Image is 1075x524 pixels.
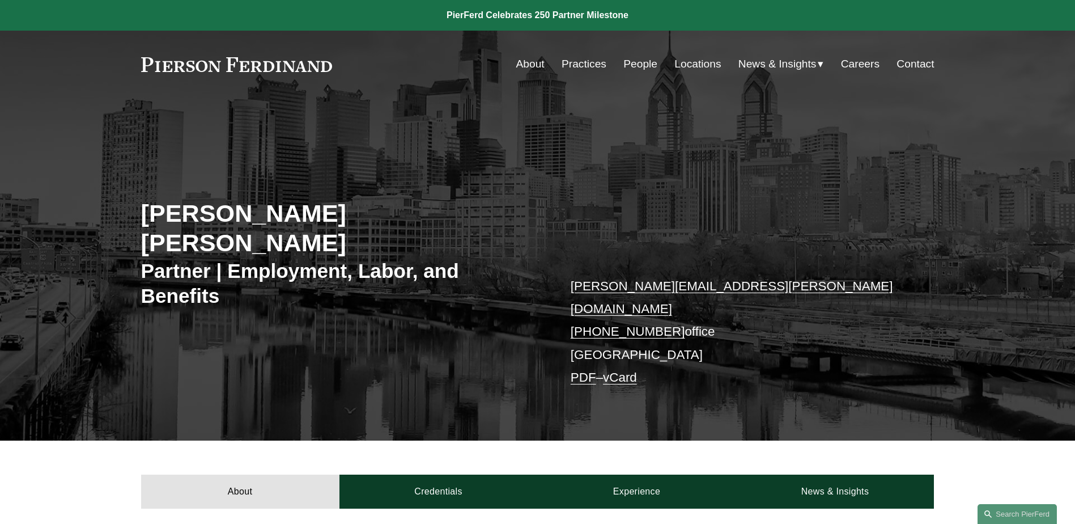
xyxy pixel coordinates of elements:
[674,53,721,75] a: Locations
[562,53,606,75] a: Practices
[738,54,817,74] span: News & Insights
[603,370,637,384] a: vCard
[339,475,538,509] a: Credentials
[738,53,824,75] a: folder dropdown
[571,370,596,384] a: PDF
[141,475,339,509] a: About
[141,259,538,308] h3: Partner | Employment, Labor, and Benefits
[516,53,545,75] a: About
[978,504,1057,524] a: Search this site
[571,279,893,316] a: [PERSON_NAME][EMAIL_ADDRESS][PERSON_NAME][DOMAIN_NAME]
[896,53,934,75] a: Contact
[571,324,685,339] a: [PHONE_NUMBER]
[571,275,901,390] p: office [GEOGRAPHIC_DATA] –
[623,53,657,75] a: People
[736,475,934,509] a: News & Insights
[841,53,879,75] a: Careers
[141,198,538,258] h2: [PERSON_NAME] [PERSON_NAME]
[538,475,736,509] a: Experience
